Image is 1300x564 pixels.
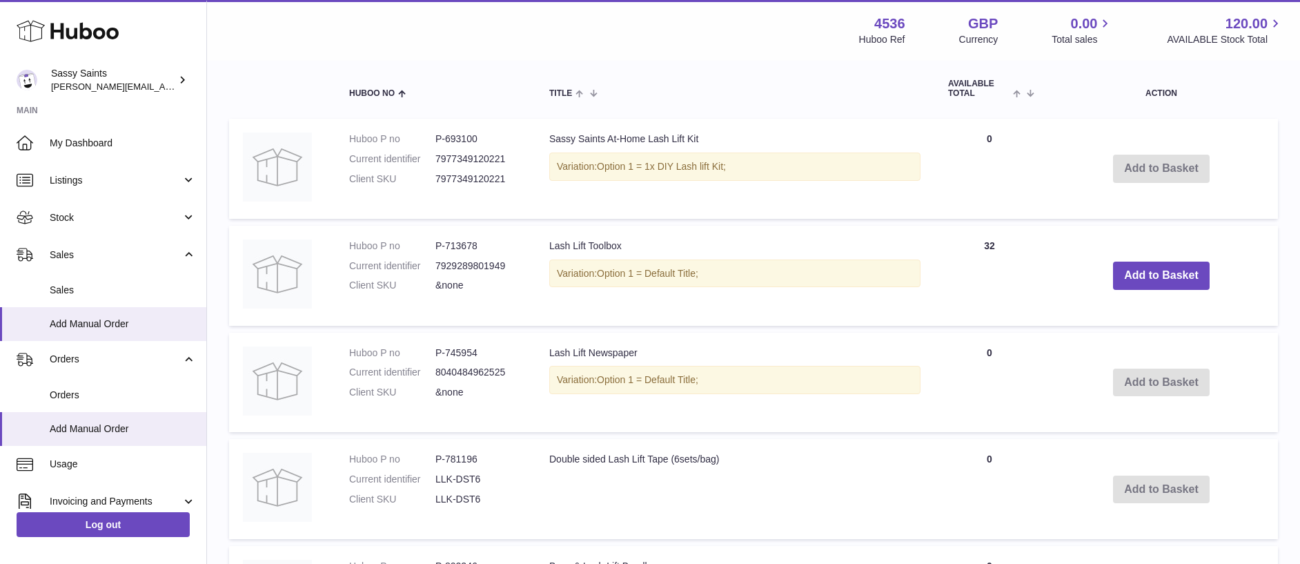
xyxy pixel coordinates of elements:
[349,240,435,253] dt: Huboo P no
[349,473,435,486] dt: Current identifier
[349,153,435,166] dt: Current identifier
[535,333,934,433] td: Lash Lift Newspaper
[874,14,905,33] strong: 4536
[50,137,196,150] span: My Dashboard
[50,353,181,366] span: Orders
[535,439,934,539] td: Double sided Lash Lift Tape (6sets/bag)
[349,260,435,273] dt: Current identifier
[435,133,522,146] dd: P-693100
[349,347,435,360] dt: Huboo P no
[349,279,435,292] dt: Client SKU
[959,33,998,46] div: Currency
[243,453,312,522] img: Double sided Lash Lift Tape (6sets/bag)
[349,89,395,98] span: Huboo no
[535,119,934,219] td: Sassy Saints At-Home Lash Lift Kit
[50,284,196,297] span: Sales
[1045,66,1278,111] th: Action
[435,347,522,360] dd: P-745954
[435,260,522,273] dd: 7929289801949
[243,240,312,309] img: Lash Lift Toolbox
[243,347,312,416] img: Lash Lift Newspaper
[50,389,196,402] span: Orders
[1225,14,1268,33] span: 120.00
[435,153,522,166] dd: 7977349120221
[948,79,1010,97] span: AVAILABLE Total
[934,333,1045,433] td: 0
[17,70,37,90] img: ramey@sassysaints.com
[535,226,934,326] td: Lash Lift Toolbox
[968,14,998,33] strong: GBP
[51,81,277,92] span: [PERSON_NAME][EMAIL_ADDRESS][DOMAIN_NAME]
[435,240,522,253] dd: P-713678
[435,453,522,466] dd: P-781196
[435,473,522,486] dd: LLK-DST6
[1167,33,1283,46] span: AVAILABLE Stock Total
[435,386,522,399] dd: &none
[1052,14,1113,46] a: 0.00 Total sales
[435,173,522,186] dd: 7977349120221
[50,174,181,187] span: Listings
[50,318,196,331] span: Add Manual Order
[1052,33,1113,46] span: Total sales
[597,374,698,385] span: Option 1 = Default Title;
[549,153,920,181] div: Variation:
[349,366,435,379] dt: Current identifier
[50,495,181,508] span: Invoicing and Payments
[1167,14,1283,46] a: 120.00 AVAILABLE Stock Total
[349,493,435,506] dt: Client SKU
[349,453,435,466] dt: Huboo P no
[243,133,312,202] img: Sassy Saints At-Home Lash Lift Kit
[934,119,1045,219] td: 0
[349,133,435,146] dt: Huboo P no
[934,439,1045,539] td: 0
[435,493,522,506] dd: LLK-DST6
[51,67,175,93] div: Sassy Saints
[50,458,196,471] span: Usage
[597,268,698,279] span: Option 1 = Default Title;
[349,173,435,186] dt: Client SKU
[17,512,190,537] a: Log out
[349,386,435,399] dt: Client SKU
[597,161,726,172] span: Option 1 = 1x DIY Lash lift Kit;
[1113,262,1210,290] button: Add to Basket
[50,249,181,262] span: Sales
[549,260,920,288] div: Variation:
[435,366,522,379] dd: 8040484962525
[50,422,196,436] span: Add Manual Order
[549,366,920,394] div: Variation:
[934,226,1045,326] td: 32
[1071,14,1098,33] span: 0.00
[549,89,572,98] span: Title
[50,211,181,224] span: Stock
[859,33,905,46] div: Huboo Ref
[435,279,522,292] dd: &none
